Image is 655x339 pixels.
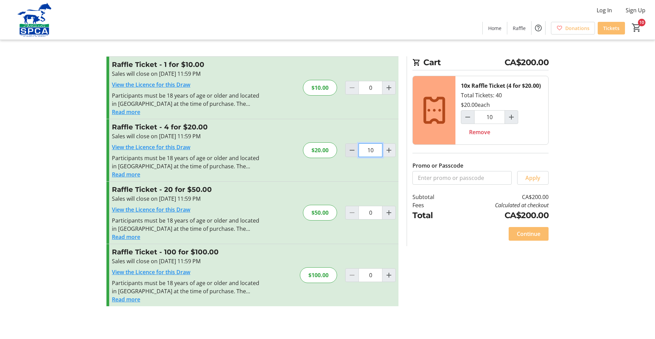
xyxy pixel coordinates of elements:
[303,205,337,221] div: $50.00
[525,174,540,182] span: Apply
[303,80,337,96] div: $10.00
[461,111,474,124] button: Decrement by one
[112,268,190,276] a: View the Licence for this Draw
[112,279,261,295] div: Participants must be 18 years of age or older and located in [GEOGRAPHIC_DATA] at the time of pur...
[300,267,337,283] div: $100.00
[382,81,395,94] button: Increment by one
[488,25,501,32] span: Home
[412,201,452,209] td: Fees
[112,195,261,203] div: Sales will close on [DATE] 11:59 PM
[452,209,549,222] td: CA$200.00
[565,25,589,32] span: Donations
[359,81,382,95] input: Raffle Ticket Quantity
[509,227,549,241] button: Continue
[112,81,190,88] a: View the Licence for this Draw
[517,171,549,185] button: Apply
[382,144,395,157] button: Increment by one
[551,22,595,34] a: Donations
[461,82,541,90] div: 10x Raffle Ticket (4 for $20.00)
[412,171,512,185] input: Enter promo or passcode
[517,230,540,238] span: Continue
[112,91,261,108] div: Participants must be 18 years of age or older and located in [GEOGRAPHIC_DATA] at the time of pur...
[112,170,140,179] button: Read more
[461,101,490,109] div: $20.00 each
[382,269,395,282] button: Increment by one
[452,201,549,209] td: Calculated at checkout
[591,5,617,16] button: Log In
[455,76,548,144] div: Total Tickets: 40
[112,132,261,140] div: Sales will close on [DATE] 11:59 PM
[598,22,625,34] a: Tickets
[630,22,643,34] button: Cart
[620,5,651,16] button: Sign Up
[112,184,261,195] h3: Raffle Ticket - 20 for $50.00
[112,233,140,241] button: Read more
[112,143,190,151] a: View the Licence for this Draw
[112,108,140,116] button: Read more
[597,6,612,14] span: Log In
[505,111,518,124] button: Increment by one
[112,247,261,257] h3: Raffle Ticket - 100 for $100.00
[461,125,498,139] button: Remove
[359,268,382,282] input: Raffle Ticket Quantity
[603,25,620,32] span: Tickets
[505,56,549,69] span: CA$200.00
[359,206,382,220] input: Raffle Ticket Quantity
[626,6,645,14] span: Sign Up
[513,25,526,32] span: Raffle
[474,110,505,124] input: Raffle Ticket (4 for $20.00) Quantity
[412,209,452,222] td: Total
[412,193,452,201] td: Subtotal
[532,21,545,35] button: Help
[412,56,549,70] h2: Cart
[469,128,490,136] span: Remove
[112,257,261,265] div: Sales will close on [DATE] 11:59 PM
[112,295,140,303] button: Read more
[452,193,549,201] td: CA$200.00
[112,216,261,233] div: Participants must be 18 years of age or older and located in [GEOGRAPHIC_DATA] at the time of pur...
[303,142,337,158] div: $20.00
[4,3,65,37] img: Alberta SPCA's Logo
[359,143,382,157] input: Raffle Ticket Quantity
[112,59,261,70] h3: Raffle Ticket - 1 for $10.00
[412,161,463,170] label: Promo or Passcode
[483,22,507,34] a: Home
[112,206,190,213] a: View the Licence for this Draw
[346,144,359,157] button: Decrement by one
[112,154,261,170] div: Participants must be 18 years of age or older and located in [GEOGRAPHIC_DATA] at the time of pur...
[112,122,261,132] h3: Raffle Ticket - 4 for $20.00
[112,70,261,78] div: Sales will close on [DATE] 11:59 PM
[382,206,395,219] button: Increment by one
[507,22,531,34] a: Raffle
